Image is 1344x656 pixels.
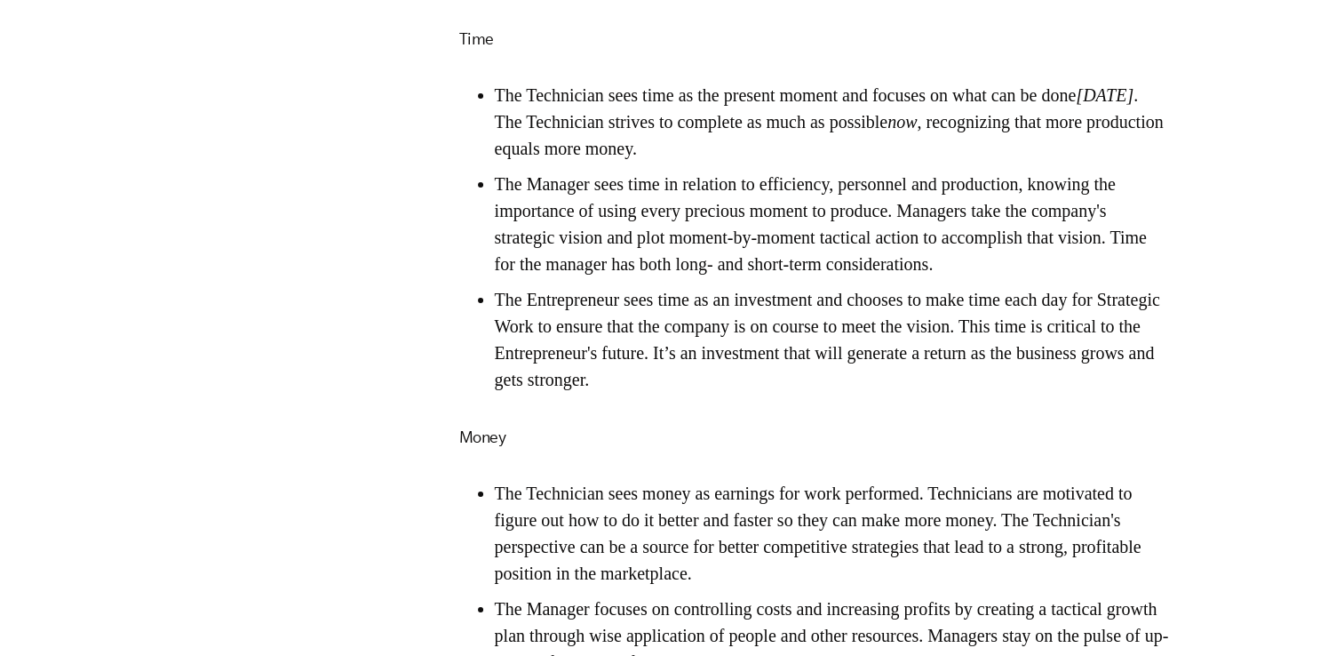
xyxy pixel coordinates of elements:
li: The Technician sees money as earnings for work performed. Technicians are motivated to figure out... [495,480,1170,587]
span: Time [459,29,494,48]
em: [DATE] [1076,85,1133,105]
iframe: Chat Widget [1255,571,1344,656]
li: The Manager sees time in relation to efficiency, personnel and production, knowing the importance... [495,171,1170,277]
em: now [887,112,917,132]
li: The Entrepreneur sees time as an investment and chooses to make time each day for Strategic Work ... [495,286,1170,393]
span: Money [459,428,506,446]
li: The Technician sees time as the present moment and focuses on what can be done . The Technician s... [495,82,1170,162]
